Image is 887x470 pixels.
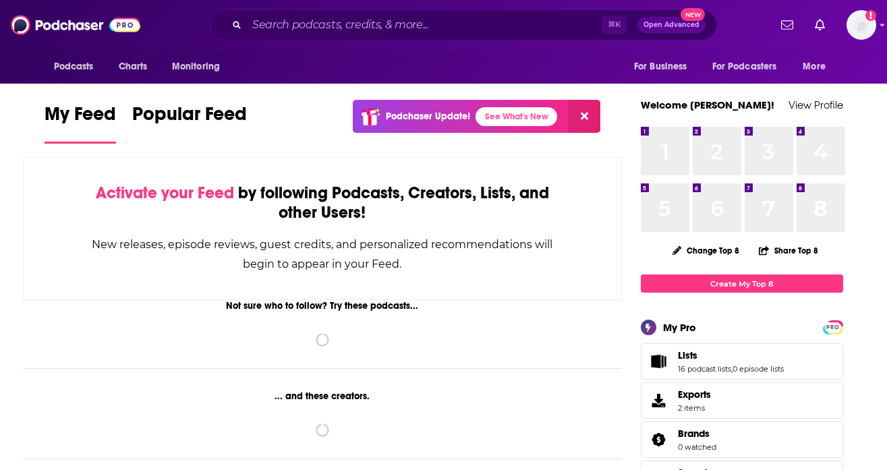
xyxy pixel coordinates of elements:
[825,322,841,332] span: PRO
[663,321,696,334] div: My Pro
[625,54,704,80] button: open menu
[132,102,247,144] a: Popular Feed
[602,16,627,34] span: ⌘ K
[646,352,673,371] a: Lists
[678,428,710,440] span: Brands
[776,13,799,36] a: Show notifications dropdown
[712,57,777,76] span: For Podcasters
[825,322,841,332] a: PRO
[847,10,876,40] span: Logged in as CommsPodchaser
[847,10,876,40] button: Show profile menu
[54,57,94,76] span: Podcasts
[678,388,711,401] span: Exports
[634,57,687,76] span: For Business
[731,364,733,374] span: ,
[247,14,602,36] input: Search podcasts, credits, & more...
[789,98,843,111] a: View Profile
[681,8,705,21] span: New
[646,391,673,410] span: Exports
[386,111,470,122] p: Podchaser Update!
[45,54,111,80] button: open menu
[678,349,784,361] a: Lists
[210,9,717,40] div: Search podcasts, credits, & more...
[163,54,237,80] button: open menu
[91,235,554,274] div: New releases, episode reviews, guest credits, and personalized recommendations will begin to appe...
[678,428,716,440] a: Brands
[172,57,220,76] span: Monitoring
[643,22,699,28] span: Open Advanced
[23,300,623,312] div: Not sure who to follow? Try these podcasts...
[91,183,554,223] div: by following Podcasts, Creators, Lists, and other Users!
[476,107,557,126] a: See What's New
[23,390,623,402] div: ... and these creators.
[678,349,697,361] span: Lists
[119,57,148,76] span: Charts
[803,57,826,76] span: More
[704,54,797,80] button: open menu
[664,242,748,259] button: Change Top 8
[678,364,731,374] a: 16 podcast lists
[641,382,843,419] a: Exports
[132,102,247,134] span: Popular Feed
[110,54,156,80] a: Charts
[678,442,716,452] a: 0 watched
[847,10,876,40] img: User Profile
[96,183,234,203] span: Activate your Feed
[637,17,706,33] button: Open AdvancedNew
[641,421,843,458] span: Brands
[678,403,711,413] span: 2 items
[793,54,842,80] button: open menu
[45,102,116,134] span: My Feed
[865,10,876,21] svg: Add a profile image
[11,12,140,38] img: Podchaser - Follow, Share and Rate Podcasts
[641,343,843,380] span: Lists
[641,274,843,293] a: Create My Top 8
[45,102,116,144] a: My Feed
[646,430,673,449] a: Brands
[809,13,830,36] a: Show notifications dropdown
[733,364,784,374] a: 0 episode lists
[641,98,774,111] a: Welcome [PERSON_NAME]!
[758,237,819,264] button: Share Top 8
